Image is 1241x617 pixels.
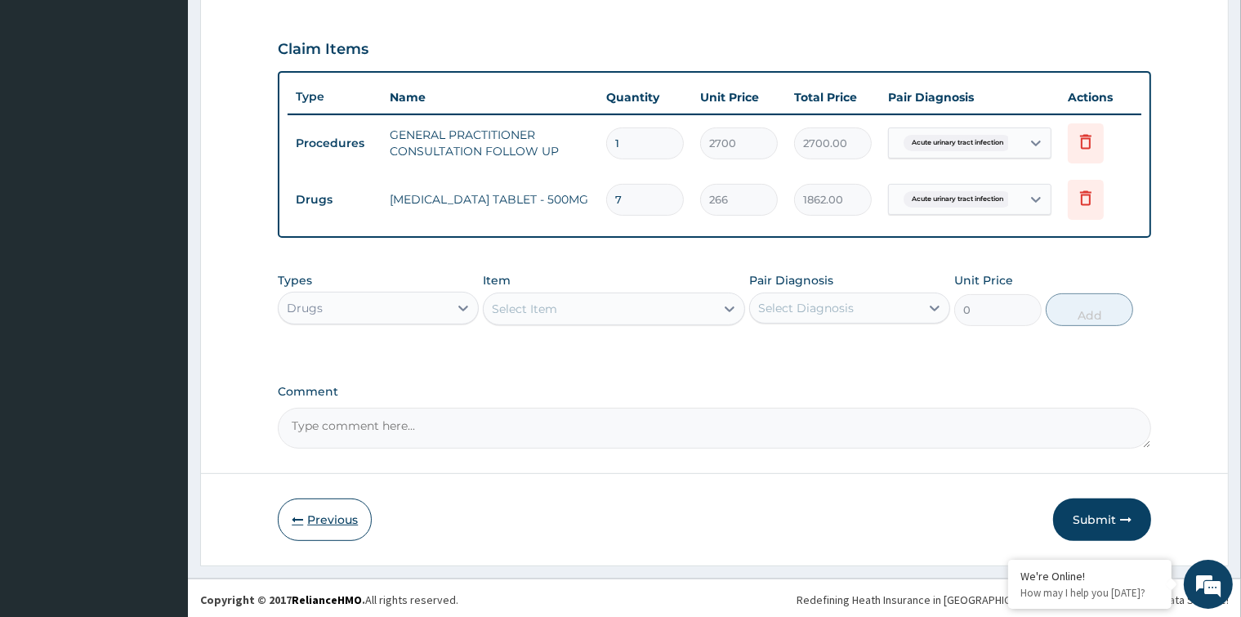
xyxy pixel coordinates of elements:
[30,82,66,123] img: d_794563401_company_1708531726252_794563401
[278,274,312,288] label: Types
[268,8,307,47] div: Minimize live chat window
[200,592,365,607] strong: Copyright © 2017 .
[287,300,323,316] div: Drugs
[797,592,1229,608] div: Redefining Heath Insurance in [GEOGRAPHIC_DATA] using Telemedicine and Data Science!
[95,206,225,371] span: We're online!
[278,41,368,59] h3: Claim Items
[786,81,880,114] th: Total Price
[85,92,275,113] div: Chat with us now
[492,301,557,317] div: Select Item
[288,128,382,159] td: Procedures
[904,191,1011,208] span: Acute urinary tract infection
[382,183,597,216] td: [MEDICAL_DATA] TABLET - 500MG
[880,81,1060,114] th: Pair Diagnosis
[904,135,1011,151] span: Acute urinary tract infection
[382,81,597,114] th: Name
[288,185,382,215] td: Drugs
[954,272,1013,288] label: Unit Price
[483,272,511,288] label: Item
[758,300,854,316] div: Select Diagnosis
[292,592,362,607] a: RelianceHMO
[382,118,597,168] td: GENERAL PRACTITIONER CONSULTATION FOLLOW UP
[288,82,382,112] th: Type
[1020,569,1159,583] div: We're Online!
[1060,81,1141,114] th: Actions
[598,81,692,114] th: Quantity
[278,499,372,541] button: Previous
[8,446,311,503] textarea: Type your message and hit 'Enter'
[1053,499,1151,541] button: Submit
[1046,293,1133,326] button: Add
[1020,586,1159,600] p: How may I help you today?
[749,272,833,288] label: Pair Diagnosis
[692,81,786,114] th: Unit Price
[278,385,1150,399] label: Comment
